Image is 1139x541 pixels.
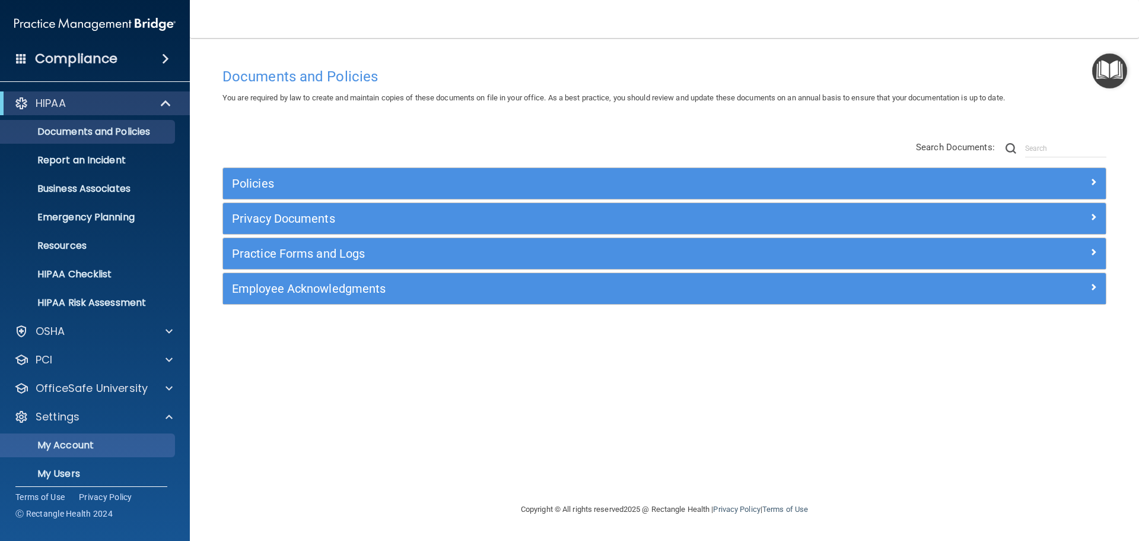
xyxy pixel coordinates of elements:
[222,69,1106,84] h4: Documents and Policies
[448,491,881,529] div: Copyright © All rights reserved 2025 @ Rectangle Health | |
[232,282,876,295] h5: Employee Acknowledgments
[713,505,760,514] a: Privacy Policy
[232,174,1097,193] a: Policies
[15,491,65,503] a: Terms of Use
[8,211,170,223] p: Emergency Planning
[8,154,170,166] p: Report an Incident
[8,439,170,451] p: My Account
[8,268,170,280] p: HIPAA Checklist
[14,353,173,367] a: PCI
[232,212,876,225] h5: Privacy Documents
[14,12,176,36] img: PMB logo
[36,410,79,424] p: Settings
[36,96,66,110] p: HIPAA
[14,410,173,424] a: Settings
[8,297,170,309] p: HIPAA Risk Assessment
[1006,143,1016,154] img: ic-search.3b580494.png
[36,353,52,367] p: PCI
[36,381,148,396] p: OfficeSafe University
[762,505,808,514] a: Terms of Use
[1025,140,1106,157] input: Search
[8,183,170,195] p: Business Associates
[232,279,1097,298] a: Employee Acknowledgments
[934,457,1125,504] iframe: Drift Widget Chat Controller
[14,381,173,396] a: OfficeSafe University
[916,142,995,153] span: Search Documents:
[232,209,1097,228] a: Privacy Documents
[8,468,170,480] p: My Users
[15,508,113,520] span: Ⓒ Rectangle Health 2024
[232,247,876,260] h5: Practice Forms and Logs
[35,50,117,67] h4: Compliance
[1092,53,1127,88] button: Open Resource Center
[79,491,132,503] a: Privacy Policy
[232,244,1097,263] a: Practice Forms and Logs
[36,324,65,338] p: OSHA
[222,93,1005,102] span: You are required by law to create and maintain copies of these documents on file in your office. ...
[8,126,170,138] p: Documents and Policies
[8,240,170,252] p: Resources
[14,324,173,338] a: OSHA
[14,96,172,110] a: HIPAA
[232,177,876,190] h5: Policies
